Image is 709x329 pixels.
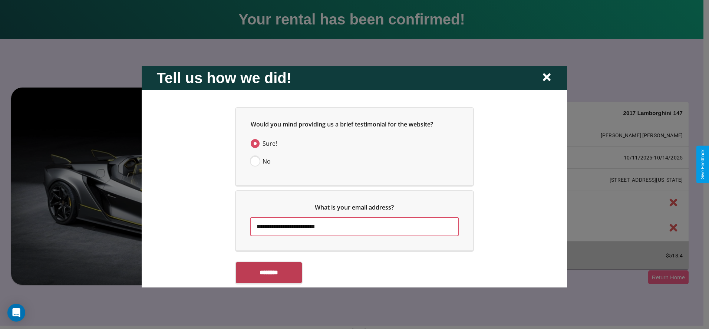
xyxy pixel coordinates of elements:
span: No [263,157,271,165]
div: Open Intercom Messenger [7,304,25,322]
span: What is your email address? [315,203,394,211]
h2: Tell us how we did! [156,69,291,86]
span: Would you mind providing us a brief testimonial for the website? [251,120,433,128]
span: Sure! [263,139,277,148]
div: Give Feedback [700,149,705,180]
